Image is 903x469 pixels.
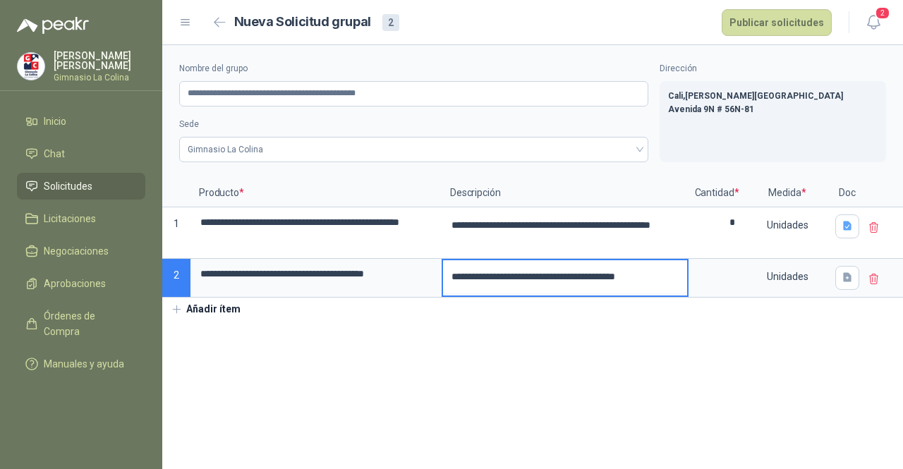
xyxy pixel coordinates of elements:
[44,276,106,291] span: Aprobaciones
[44,356,124,372] span: Manuales y ayuda
[17,173,145,200] a: Solicitudes
[188,139,640,160] span: Gimnasio La Colina
[17,303,145,345] a: Órdenes de Compra
[17,238,145,264] a: Negociaciones
[668,103,878,116] p: Avenida 9N # 56N-81
[54,73,145,82] p: Gimnasio La Colina
[746,209,828,241] div: Unidades
[54,51,145,71] p: [PERSON_NAME] [PERSON_NAME]
[689,179,745,207] p: Cantidad
[44,243,109,259] span: Negociaciones
[44,211,96,226] span: Licitaciones
[44,308,132,339] span: Órdenes de Compra
[162,207,190,259] p: 1
[17,205,145,232] a: Licitaciones
[234,12,371,32] h2: Nueva Solicitud grupal
[861,10,886,35] button: 2
[875,6,890,20] span: 2
[746,260,828,293] div: Unidades
[17,351,145,377] a: Manuales y ayuda
[830,179,865,207] p: Doc
[668,90,878,103] p: Cali , [PERSON_NAME][GEOGRAPHIC_DATA]
[17,108,145,135] a: Inicio
[382,14,399,31] div: 2
[17,270,145,297] a: Aprobaciones
[442,179,689,207] p: Descripción
[44,146,65,162] span: Chat
[179,62,648,75] label: Nombre del grupo
[18,53,44,80] img: Company Logo
[190,179,442,207] p: Producto
[179,118,648,131] label: Sede
[162,259,190,298] p: 2
[17,140,145,167] a: Chat
[660,62,886,75] label: Dirección
[162,298,249,322] button: Añadir ítem
[44,114,66,129] span: Inicio
[745,179,830,207] p: Medida
[722,9,832,36] button: Publicar solicitudes
[44,178,92,194] span: Solicitudes
[17,17,89,34] img: Logo peakr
